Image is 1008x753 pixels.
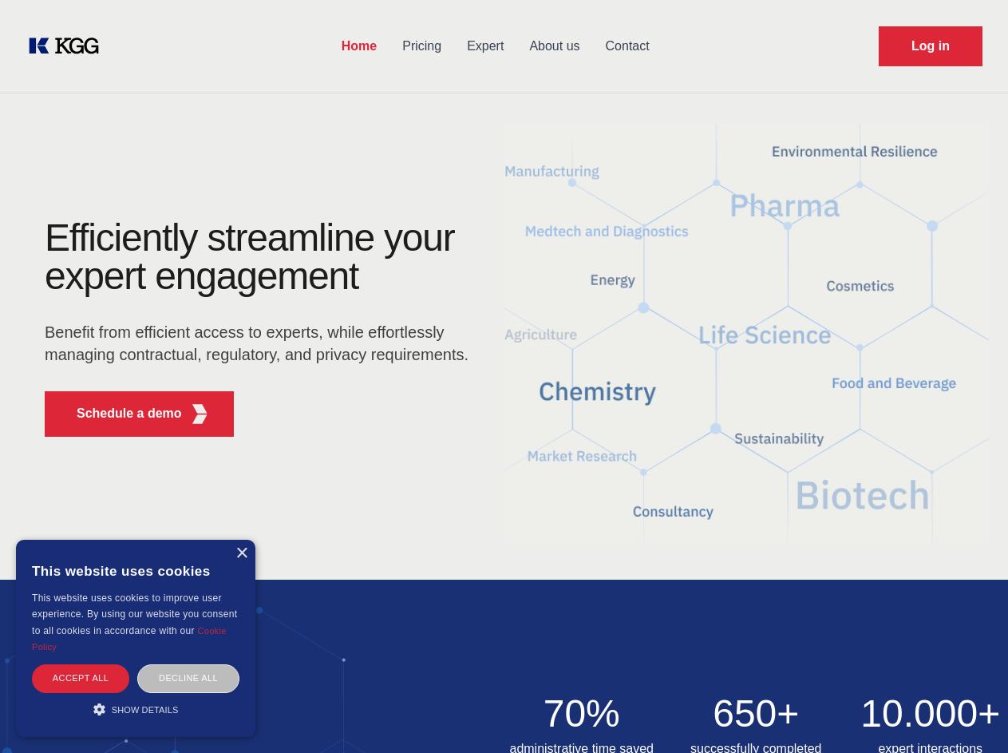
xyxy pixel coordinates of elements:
h1: Efficiently streamline your expert engagement [45,219,479,295]
span: Show details [112,705,179,715]
a: KOL Knowledge Platform: Talk to Key External Experts (KEE) [26,34,112,59]
a: Request Demo [879,26,982,66]
img: KGG Fifth Element RED [190,404,210,424]
a: Home [329,26,389,67]
div: Decline all [137,664,239,692]
p: Schedule a demo [77,404,182,423]
div: Close [235,548,247,560]
a: Cookie Policy [32,626,227,652]
span: This website uses cookies to improve user experience. By using our website you consent to all coo... [32,592,237,636]
div: Show details [32,701,239,717]
h2: 70% [504,695,660,733]
a: Expert [454,26,516,67]
h2: 650+ [678,695,834,733]
div: This website uses cookies [32,552,239,590]
p: Benefit from efficient access to experts, while effortlessly managing contractual, regulatory, an... [45,321,479,366]
img: KGG Fifth Element RED [504,104,990,564]
a: Pricing [389,26,454,67]
a: About us [516,26,592,67]
a: Contact [593,26,662,67]
div: Accept all [32,664,129,692]
button: Schedule a demoKGG Fifth Element RED [45,391,234,437]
